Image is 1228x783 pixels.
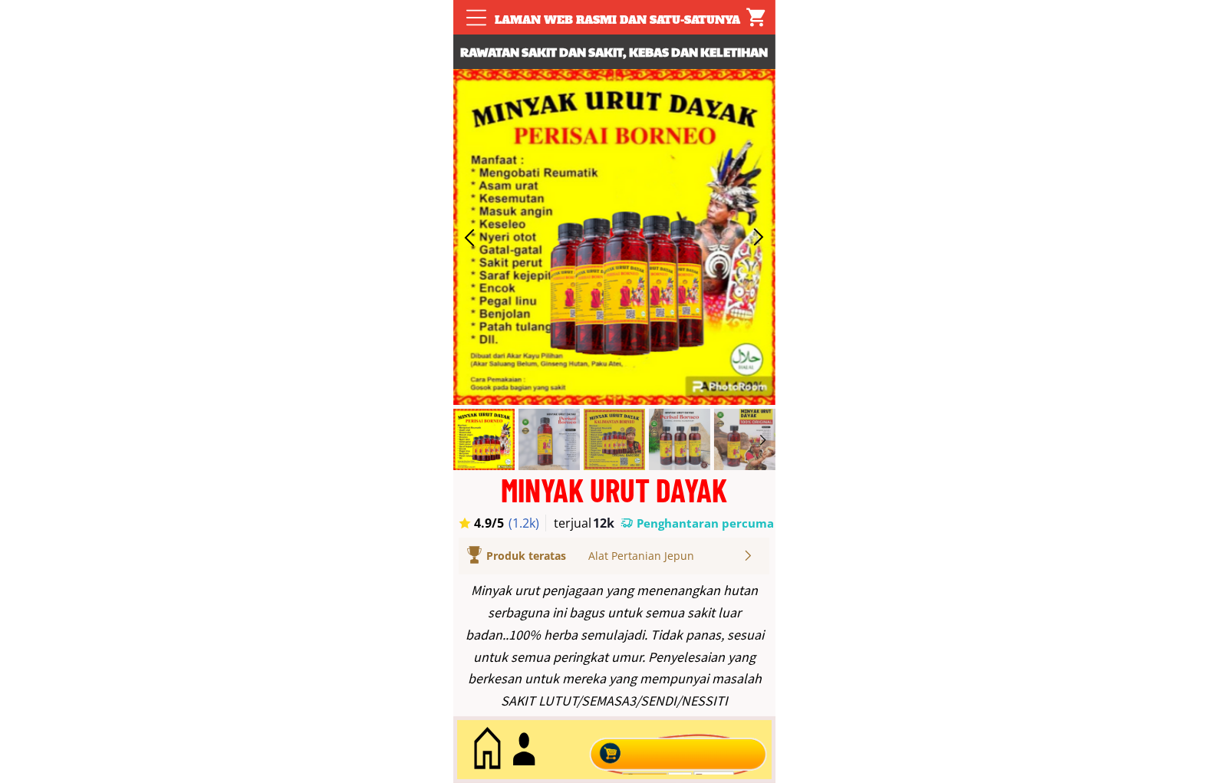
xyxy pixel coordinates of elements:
div: Alat Pertanian Jepun [589,548,742,564]
div: Produk teratas [486,548,610,564]
h3: Rawatan sakit dan sakit, kebas dan keletihan [453,42,775,62]
h3: 12k [593,515,619,531]
h3: 4.9/5 [474,515,517,531]
h3: Penghantaran percuma [637,515,775,531]
div: Laman web rasmi dan satu-satunya [486,12,749,28]
div: Minyak urut penjagaan yang menenangkan hutan serbaguna ini bagus untuk semua sakit luar badan..10... [461,580,768,712]
h3: terjual [554,515,606,531]
h3: (1.2k) [509,515,548,531]
div: MINYAK URUT DAYAK [453,474,775,505]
